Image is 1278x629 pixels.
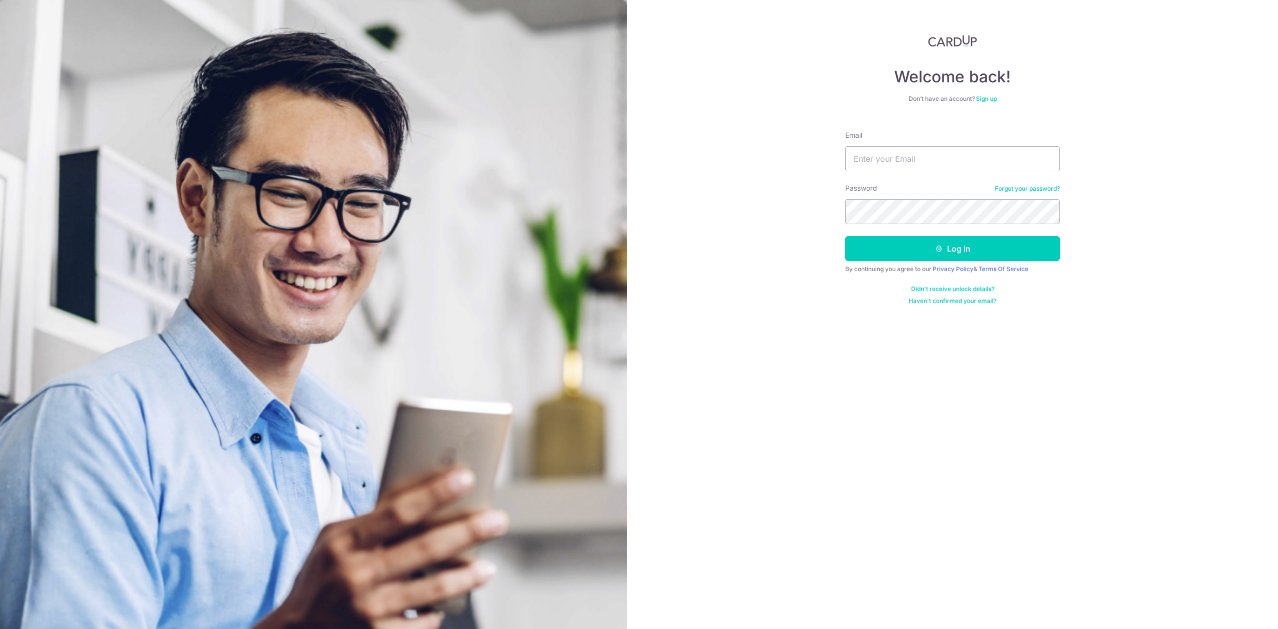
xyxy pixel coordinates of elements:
[995,185,1060,193] a: Forgot your password?
[845,265,1060,273] div: By continuing you agree to our &
[933,265,973,273] a: Privacy Policy
[928,35,977,47] img: CardUp Logo
[978,265,1028,273] a: Terms Of Service
[845,183,877,193] label: Password
[976,95,997,102] a: Sign up
[845,146,1060,171] input: Enter your Email
[845,67,1060,87] h4: Welcome back!
[845,236,1060,261] button: Log in
[909,297,996,305] a: Haven't confirmed your email?
[845,95,1060,103] div: Don’t have an account?
[911,285,994,293] a: Didn't receive unlock details?
[845,130,862,140] label: Email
